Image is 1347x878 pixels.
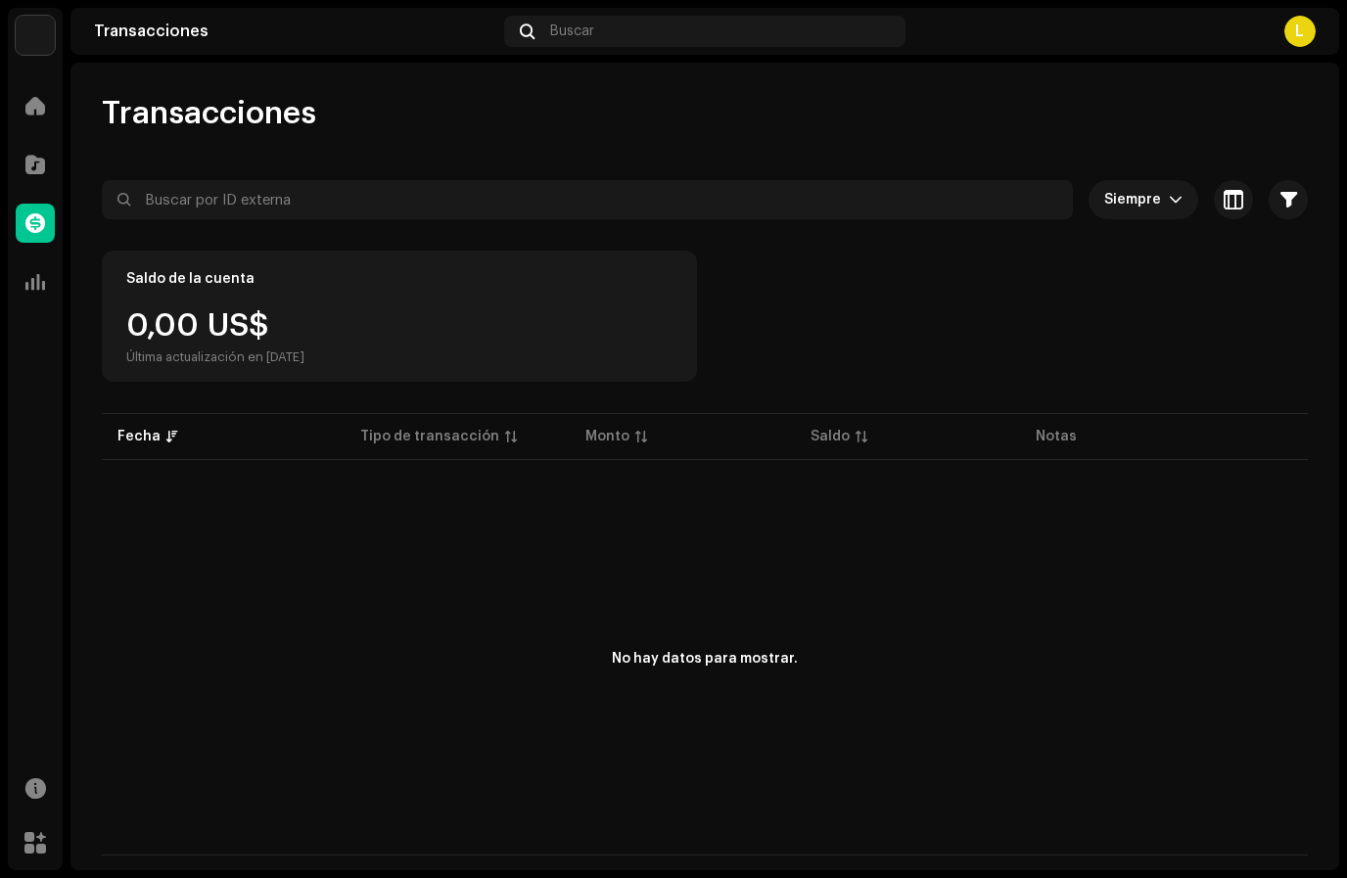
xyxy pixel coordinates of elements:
div: dropdown trigger [1169,180,1183,219]
div: Última actualización en [DATE] [126,349,304,365]
span: Transacciones [102,94,316,133]
span: Siempre [1104,180,1169,219]
div: L [1284,16,1316,47]
div: Transacciones [94,23,496,39]
div: No hay datos para mostrar. [612,649,798,670]
input: Buscar por ID externa [102,180,1073,219]
span: Buscar [550,23,594,39]
div: Saldo de la cuenta [126,271,255,287]
img: 4d5a508c-c80f-4d99-b7fb-82554657661d [16,16,55,55]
